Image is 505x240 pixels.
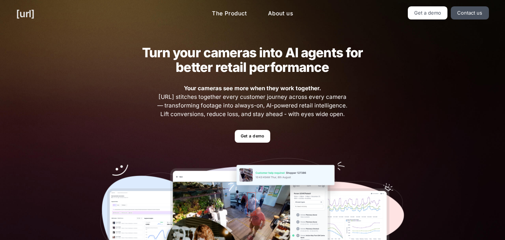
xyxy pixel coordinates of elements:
[130,45,375,75] h2: Turn your cameras into AI agents for better retail performance
[184,85,321,92] strong: Your cameras see more when they work together.
[157,84,349,118] span: [URL] stitches together every customer journey across every camera — transforming footage into al...
[451,6,489,19] a: Contact us
[206,6,253,21] a: The Product
[16,6,34,21] a: [URL]
[235,130,270,143] a: Get a demo
[262,6,299,21] a: About us
[408,6,448,19] a: Get a demo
